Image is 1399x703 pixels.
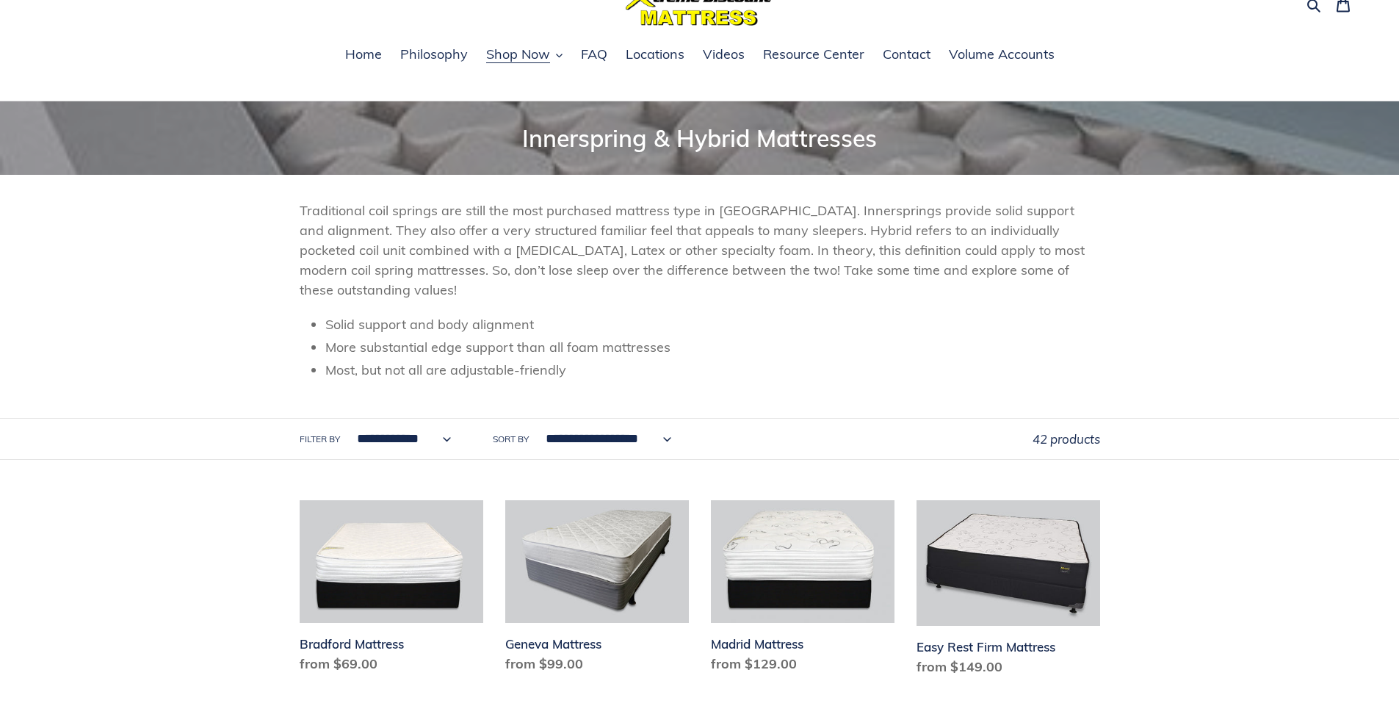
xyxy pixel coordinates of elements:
span: Innerspring & Hybrid Mattresses [522,123,877,153]
span: Home [345,46,382,63]
button: Shop Now [479,44,570,66]
p: Traditional coil springs are still the most purchased mattress type in [GEOGRAPHIC_DATA]. Innersp... [300,201,1100,300]
a: Geneva Mattress [505,500,689,679]
span: FAQ [581,46,607,63]
a: Madrid Mattress [711,500,894,679]
a: Philosophy [393,44,475,66]
a: Easy Rest Firm Mattress [917,500,1100,682]
a: Volume Accounts [941,44,1062,66]
li: Solid support and body alignment [325,314,1100,334]
a: Resource Center [756,44,872,66]
a: FAQ [574,44,615,66]
span: Shop Now [486,46,550,63]
label: Sort by [493,433,529,446]
a: Videos [695,44,752,66]
span: Videos [703,46,745,63]
li: Most, but not all are adjustable-friendly [325,360,1100,380]
a: Home [338,44,389,66]
span: Philosophy [400,46,468,63]
a: Contact [875,44,938,66]
span: Volume Accounts [949,46,1055,63]
span: 42 products [1033,431,1100,447]
li: More substantial edge support than all foam mattresses [325,337,1100,357]
span: Contact [883,46,930,63]
span: Resource Center [763,46,864,63]
span: Locations [626,46,684,63]
label: Filter by [300,433,340,446]
a: Bradford Mattress [300,500,483,679]
a: Locations [618,44,692,66]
